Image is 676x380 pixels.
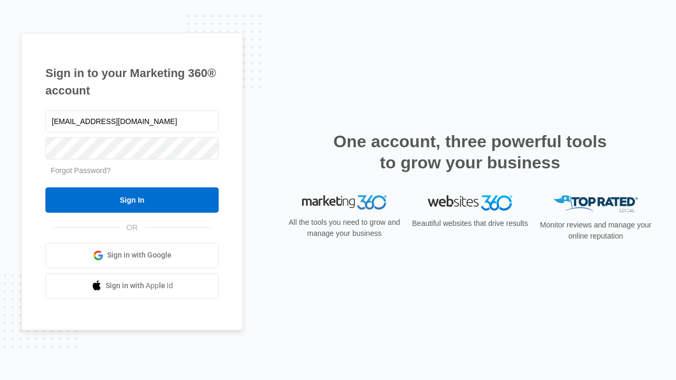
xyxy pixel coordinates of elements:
[411,218,529,229] p: Beautiful websites that drive results
[45,243,219,268] a: Sign in with Google
[428,195,512,211] img: Websites 360
[119,222,145,233] span: OR
[553,195,638,213] img: Top Rated Local
[330,131,610,173] h2: One account, three powerful tools to grow your business
[302,195,387,210] img: Marketing 360
[537,220,655,242] p: Monitor reviews and manage your online reputation
[285,217,403,239] p: All the tools you need to grow and manage your business
[45,273,219,299] a: Sign in with Apple Id
[106,280,173,291] span: Sign in with Apple Id
[45,110,219,132] input: Email
[45,64,219,99] h1: Sign in to your Marketing 360® account
[107,250,172,261] span: Sign in with Google
[51,166,111,175] a: Forgot Password?
[45,187,219,213] input: Sign In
